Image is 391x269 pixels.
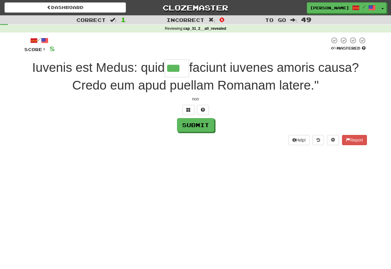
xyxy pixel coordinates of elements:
a: Clozemaster [135,2,256,13]
span: 0 % [331,46,337,50]
strong: cap_31_2__all_revealed [183,26,226,31]
span: [PERSON_NAME] [310,5,349,11]
span: 0 [219,16,225,23]
span: : [290,17,297,23]
span: 8 [50,45,55,52]
span: faciunt iuvenes amoris causa? Credo eum apud puellam Romanam latere." [72,60,359,92]
button: Single letter hint - you only get 1 per sentence and score half the points! alt+h [197,105,209,115]
span: Incorrect [166,17,204,23]
span: Iuvenis est Medus: quid [32,60,165,75]
button: Round history (alt+y) [313,135,324,145]
div: / [24,37,55,44]
span: To go [265,17,286,23]
span: 1 [121,16,126,23]
a: Dashboard [5,2,126,13]
span: / [362,5,365,9]
button: Submit [177,118,214,132]
button: Switch sentence to multiple choice alt+p [182,105,194,115]
button: Report [342,135,367,145]
button: Help! [289,135,310,145]
span: 49 [301,16,311,23]
span: Correct [76,17,106,23]
span: : [209,17,215,23]
a: [PERSON_NAME] / [307,2,379,13]
div: Mastered [330,46,367,51]
span: Score: [24,47,46,52]
div: non [24,96,367,102]
span: : [110,17,117,23]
